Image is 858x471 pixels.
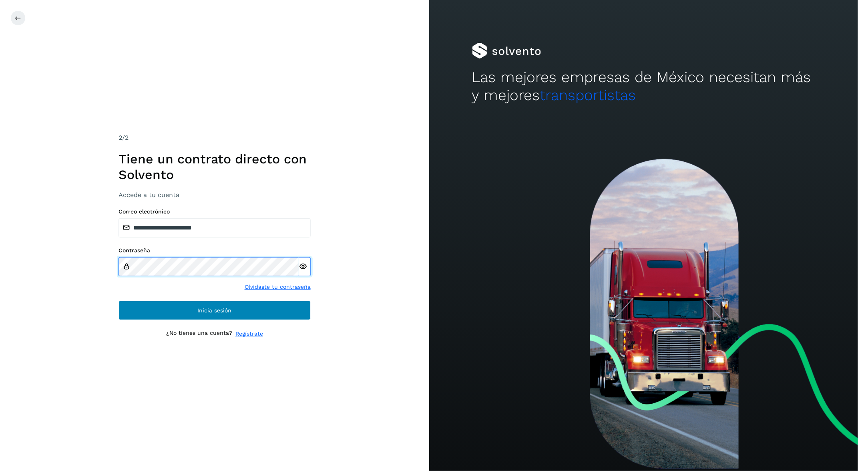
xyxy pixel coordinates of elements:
[119,134,122,141] span: 2
[119,191,311,199] h3: Accede a tu cuenta
[472,68,815,104] h2: Las mejores empresas de México necesitan más y mejores
[119,133,311,143] div: /2
[119,301,311,320] button: Inicia sesión
[245,283,311,291] a: Olvidaste tu contraseña
[119,247,311,254] label: Contraseña
[119,151,311,182] h1: Tiene un contrato directo con Solvento
[540,87,636,104] span: transportistas
[235,330,263,338] a: Regístrate
[119,208,311,215] label: Correo electrónico
[166,330,232,338] p: ¿No tienes una cuenta?
[197,308,231,313] span: Inicia sesión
